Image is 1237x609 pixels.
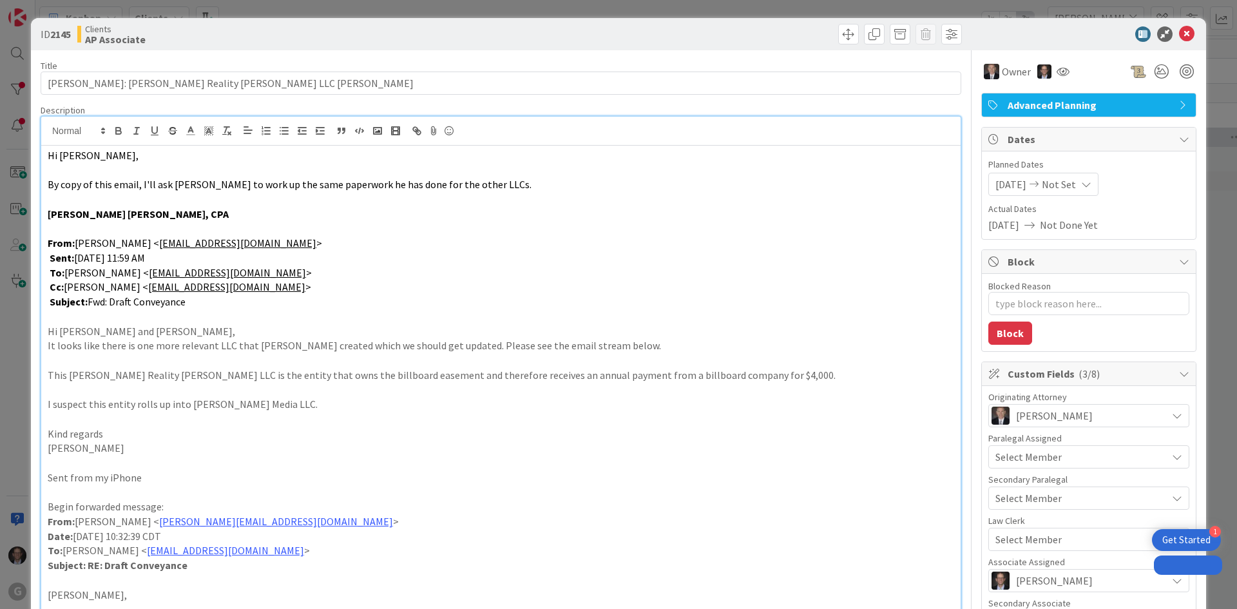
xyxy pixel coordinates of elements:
[988,434,1189,443] div: Paralegal Assigned
[1079,367,1100,380] span: ( 3/8 )
[1042,177,1076,192] span: Not Set
[995,490,1062,506] span: Select Member
[41,72,961,95] input: type card name here...
[48,149,139,162] span: Hi [PERSON_NAME],
[149,266,306,279] a: [EMAIL_ADDRESS][DOMAIN_NAME]
[159,515,393,528] a: [PERSON_NAME][EMAIL_ADDRESS][DOMAIN_NAME]
[988,475,1189,484] div: Secondary Paralegal
[1008,254,1173,269] span: Block
[50,295,88,308] strong: Subject:
[85,24,146,34] span: Clients
[48,514,954,529] p: [PERSON_NAME] < >
[988,516,1189,525] div: Law Clerk
[88,559,187,572] strong: RE: Draft Conveyance
[48,544,62,557] strong: To:
[1008,97,1173,113] span: Advanced Planning
[1162,534,1211,546] div: Get Started
[992,407,1010,425] img: BG
[75,237,159,249] span: [PERSON_NAME] <
[48,237,75,249] strong: From:
[48,368,954,383] p: This [PERSON_NAME] Reality [PERSON_NAME] LLC is the entity that owns the billboard easement and t...
[88,295,186,308] span: Fwd: Draft Conveyance
[50,266,64,279] strong: To:
[41,26,71,42] span: ID
[48,338,954,353] p: It looks like there is one more relevant LLC that [PERSON_NAME] created which we should get updat...
[995,532,1062,547] span: Select Member
[1152,529,1221,551] div: Open Get Started checklist, remaining modules: 1
[74,251,145,264] span: [DATE] 11:59 AM
[48,543,954,558] p: [PERSON_NAME] < >
[988,392,1189,401] div: Originating Attorney
[41,60,57,72] label: Title
[48,178,532,191] span: By copy of this email, I'll ask [PERSON_NAME] to work up the same paperwork he has done for the o...
[992,572,1010,590] img: JT
[1008,366,1173,382] span: Custom Fields
[316,237,322,249] span: >
[984,64,999,79] img: BG
[48,470,954,485] p: Sent from my iPhone
[48,427,954,441] p: Kind regards
[988,280,1051,292] label: Blocked Reason
[48,588,954,603] p: [PERSON_NAME],
[147,544,304,557] a: [EMAIL_ADDRESS][DOMAIN_NAME]
[995,177,1026,192] span: [DATE]
[988,599,1189,608] div: Secondary Associate
[1016,573,1093,588] span: [PERSON_NAME]
[1209,526,1221,537] div: 1
[988,158,1189,171] span: Planned Dates
[1016,408,1093,423] span: [PERSON_NAME]
[48,397,954,412] p: I suspect this entity rolls up into [PERSON_NAME] Media LLC.
[48,515,75,528] strong: From:
[50,251,74,264] strong: Sent:
[48,441,954,456] p: [PERSON_NAME]
[48,324,954,339] p: Hi [PERSON_NAME] and [PERSON_NAME],
[159,237,316,249] a: [EMAIL_ADDRESS][DOMAIN_NAME]
[988,217,1019,233] span: [DATE]
[64,280,148,293] span: [PERSON_NAME] <
[64,266,149,279] span: [PERSON_NAME] <
[1037,64,1051,79] img: JT
[48,208,229,220] strong: [PERSON_NAME] [PERSON_NAME], CPA
[1002,64,1031,79] span: Owner
[48,529,954,544] p: [DATE] 10:32:39 CDT
[148,280,305,293] a: [EMAIL_ADDRESS][DOMAIN_NAME]
[48,559,86,572] strong: Subject:
[1040,217,1098,233] span: Not Done Yet
[50,280,64,293] strong: Cc:
[988,322,1032,345] button: Block
[988,557,1189,566] div: Associate Assigned
[85,34,146,44] b: AP Associate
[1008,131,1173,147] span: Dates
[48,530,73,543] strong: Date:
[41,104,85,116] span: Description
[305,280,311,293] span: >
[988,202,1189,216] span: Actual Dates
[50,28,71,41] b: 2145
[48,499,954,514] p: Begin forwarded message:
[306,266,312,279] span: >
[995,449,1062,465] span: Select Member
